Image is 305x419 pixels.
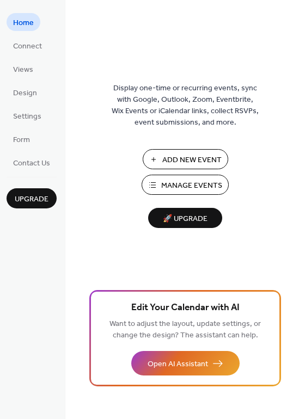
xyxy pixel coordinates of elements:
[162,155,222,166] span: Add New Event
[7,107,48,125] a: Settings
[161,180,222,192] span: Manage Events
[109,317,261,343] span: Want to adjust the layout, update settings, or change the design? The assistant can help.
[7,36,48,54] a: Connect
[13,111,41,122] span: Settings
[155,212,216,226] span: 🚀 Upgrade
[131,351,240,375] button: Open AI Assistant
[13,17,34,29] span: Home
[7,13,40,31] a: Home
[13,64,33,76] span: Views
[148,359,208,370] span: Open AI Assistant
[7,153,57,171] a: Contact Us
[148,208,222,228] button: 🚀 Upgrade
[15,194,48,205] span: Upgrade
[131,300,240,316] span: Edit Your Calendar with AI
[7,60,40,78] a: Views
[13,158,50,169] span: Contact Us
[143,149,228,169] button: Add New Event
[7,83,44,101] a: Design
[142,175,229,195] button: Manage Events
[112,83,259,128] span: Display one-time or recurring events, sync with Google, Outlook, Zoom, Eventbrite, Wix Events or ...
[13,41,42,52] span: Connect
[13,88,37,99] span: Design
[7,188,57,208] button: Upgrade
[7,130,36,148] a: Form
[13,134,30,146] span: Form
